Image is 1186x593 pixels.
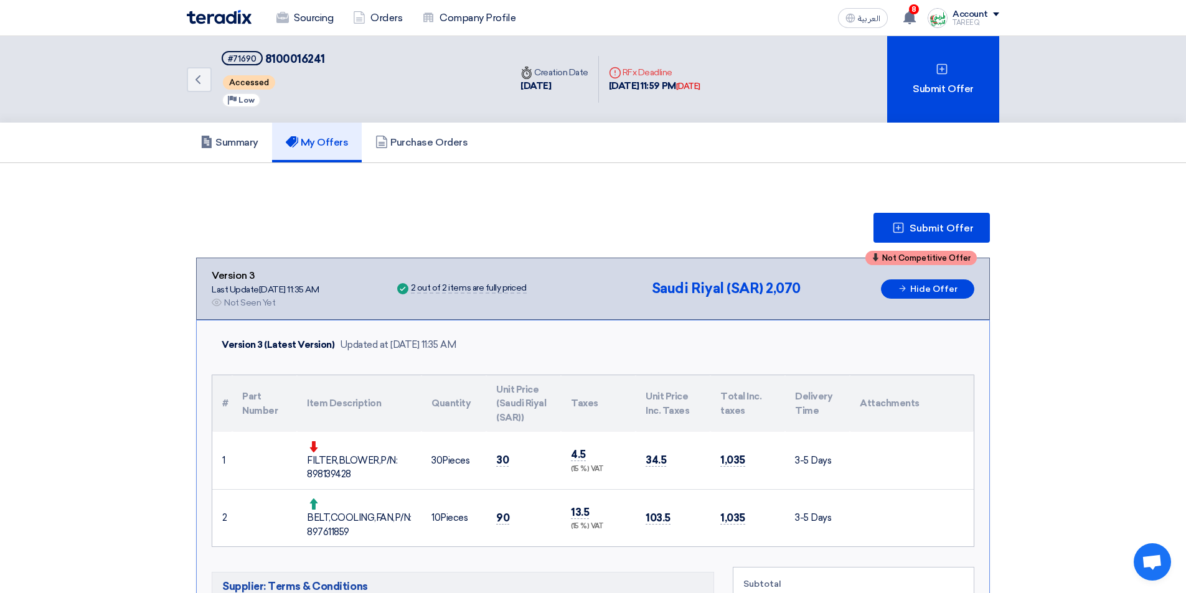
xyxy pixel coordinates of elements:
[909,4,919,14] span: 8
[343,4,412,32] a: Orders
[431,455,442,466] span: 30
[785,432,850,489] td: 3-5 Days
[873,213,990,243] button: Submit Offer
[609,79,700,93] div: [DATE] 11:59 PM
[232,375,297,432] th: Part Number
[520,79,588,93] div: [DATE]
[720,454,745,467] span: 1,035
[609,66,700,79] div: RFx Deadline
[375,136,468,149] h5: Purchase Orders
[340,338,456,352] div: Updated at [DATE] 11:35 AM
[636,375,710,432] th: Unit Price Inc. Taxes
[520,66,588,79] div: Creation Date
[646,454,666,467] span: 34.5
[212,489,232,546] td: 2
[411,284,527,294] div: 2 out of 2 items are fully priced
[212,268,319,283] div: Version 3
[838,8,888,28] button: العربية
[421,375,486,432] th: Quantity
[307,439,412,482] div: FILTER,BLOWER,P/N: 898139428
[238,96,255,105] span: Low
[710,375,785,432] th: Total Inc. taxes
[187,123,272,162] a: Summary
[646,511,671,525] span: 103.5
[286,136,349,149] h5: My Offers
[266,4,343,32] a: Sourcing
[187,10,252,24] img: Teradix logo
[265,52,325,66] span: 8100016241
[720,511,745,525] span: 1,035
[910,223,974,233] span: Submit Offer
[222,51,325,67] h5: 8100016241
[431,512,440,523] span: 10
[785,489,850,546] td: 3-5 Days
[496,511,509,525] span: 90
[766,280,801,297] span: 2,070
[307,497,412,539] div: BELT,COOLING,FAN,P/N: 897611859
[212,283,319,296] div: Last Update [DATE] 11:35 AM
[212,432,232,489] td: 1
[571,506,589,519] span: 13.5
[676,80,700,93] div: [DATE]
[223,75,275,90] span: Accessed
[928,8,948,28] img: Screenshot___1727703618088.png
[228,55,256,63] div: #71690
[412,4,525,32] a: Company Profile
[571,521,626,532] div: (15 %) VAT
[224,296,275,309] div: Not Seen Yet
[200,136,258,149] h5: Summary
[561,375,636,432] th: Taxes
[882,254,971,262] span: Not Competitive Offer
[953,9,988,20] div: Account
[571,464,626,475] div: (15 %) VAT
[486,375,561,432] th: Unit Price (Saudi Riyal (SAR))
[850,375,974,432] th: Attachments
[858,14,880,23] span: العربية
[421,489,486,546] td: Pieces
[887,36,999,123] div: Submit Offer
[743,577,964,591] div: Subtotal
[652,280,763,297] span: Saudi Riyal (SAR)
[953,19,999,26] div: TAREEQ
[421,432,486,489] td: Pieces
[362,123,481,162] a: Purchase Orders
[496,454,509,467] span: 30
[785,375,850,432] th: Delivery Time
[212,375,232,432] th: #
[272,123,362,162] a: My Offers
[881,279,974,299] button: Hide Offer
[1134,543,1171,581] div: Open chat
[222,338,335,352] div: Version 3 (Latest Version)
[571,448,586,461] span: 4.5
[297,375,421,432] th: Item Description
